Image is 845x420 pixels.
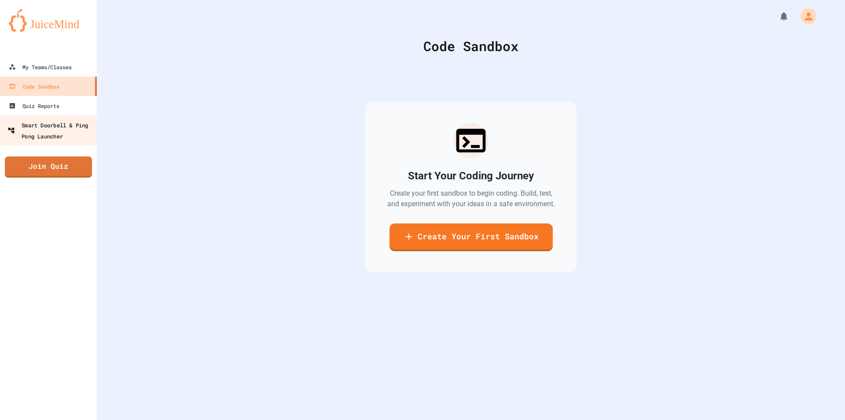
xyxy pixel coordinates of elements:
a: Create Your First Sandbox [389,223,553,251]
div: My Notifications [762,9,791,24]
div: Code Sandbox [119,36,823,56]
div: My Account [791,6,819,26]
div: My Teams/Classes [9,62,72,72]
a: Join Quiz [5,156,92,178]
div: Smart Doorbell & Ping Pong Launcher [7,119,95,141]
div: Quiz Reports [9,100,59,111]
p: Create your first sandbox to begin coding. Build, test, and experiment with your ideas in a safe ... [386,188,555,209]
img: logo-orange.svg [9,9,88,32]
div: Code Sandbox [9,81,59,92]
h2: Start Your Coding Journey [408,169,534,183]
